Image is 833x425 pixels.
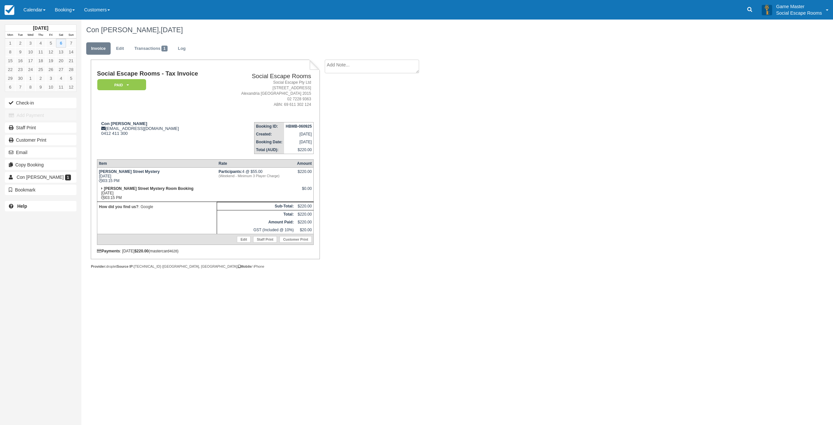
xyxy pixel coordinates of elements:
td: $220.00 [295,202,314,210]
a: 21 [66,56,76,65]
span: [DATE] [161,26,183,34]
small: 4628 [170,249,177,253]
span: 1 [161,46,168,51]
a: 4 [56,74,66,83]
td: $20.00 [295,226,314,234]
th: Wed [25,32,35,39]
th: Total: [217,210,295,218]
td: 4 @ $55.00 [217,167,295,185]
a: 13 [56,48,66,56]
a: 1 [25,74,35,83]
p: : Google [99,204,215,210]
a: 8 [5,48,15,56]
th: Booking ID: [254,122,284,130]
button: Add Payment [5,110,76,120]
a: 12 [46,48,56,56]
div: [EMAIL_ADDRESS][DOMAIN_NAME] 0412 411 300 [97,121,221,136]
a: 17 [25,56,35,65]
img: A3 [762,5,772,15]
a: Customer Print [280,236,312,243]
a: 4 [35,39,46,48]
a: 2 [15,39,25,48]
th: Sun [66,32,76,39]
img: checkfront-main-nav-mini-logo.png [5,5,14,15]
a: 3 [46,74,56,83]
td: $220.00 [284,146,314,154]
h2: Social Escape Rooms [224,73,311,80]
a: 5 [46,39,56,48]
a: 30 [15,74,25,83]
a: 7 [66,39,76,48]
a: 10 [25,48,35,56]
strong: [PERSON_NAME] Street Mystery [99,169,160,174]
strong: HBMB-060925 [286,124,312,129]
a: 22 [5,65,15,74]
a: 16 [15,56,25,65]
a: 5 [66,74,76,83]
a: 8 [25,83,35,92]
a: 18 [35,56,46,65]
a: 14 [66,48,76,56]
a: Customer Print [5,135,76,145]
td: [DATE] 03:15 PM [97,167,217,185]
a: 11 [56,83,66,92]
a: Log [173,42,191,55]
a: Transactions1 [130,42,172,55]
div: droplet [TECHNICAL_ID] ([GEOGRAPHIC_DATA], [GEOGRAPHIC_DATA]) / iPhone [91,264,320,269]
a: 26 [46,65,56,74]
a: 7 [15,83,25,92]
span: Con [PERSON_NAME] [17,175,64,180]
div: : [DATE] (mastercard ) [97,249,314,253]
a: 6 [5,83,15,92]
h1: Social Escape Rooms - Tax Invoice [97,70,221,77]
div: $220.00 [297,169,312,179]
strong: [PERSON_NAME] Street Mystery Room Booking [104,186,193,191]
a: Staff Print [253,236,277,243]
a: Con [PERSON_NAME] 1 [5,172,76,182]
th: Created: [254,130,284,138]
th: Fri [46,32,56,39]
th: Item [97,159,217,167]
a: 9 [15,48,25,56]
th: Sat [56,32,66,39]
p: Game Master [776,3,822,10]
a: 25 [35,65,46,74]
td: GST (Included @ 10%) [217,226,295,234]
div: $0.00 [297,186,312,196]
p: Social Escape Rooms [776,10,822,16]
a: 19 [46,56,56,65]
td: [DATE] 03:15 PM [97,185,217,202]
a: 3 [25,39,35,48]
strong: Provider: [91,264,106,268]
strong: Participants [219,169,242,174]
button: Bookmark [5,185,76,195]
a: 11 [35,48,46,56]
button: Copy Booking [5,160,76,170]
strong: Mobile [238,264,252,268]
th: Booking Date: [254,138,284,146]
td: [DATE] [284,130,314,138]
strong: Source IP: [117,264,134,268]
a: 29 [5,74,15,83]
strong: How did you find us? [99,205,138,209]
a: 23 [15,65,25,74]
a: Edit [237,236,251,243]
a: Paid [97,79,144,91]
a: 9 [35,83,46,92]
td: [DATE] [284,138,314,146]
button: Check-in [5,98,76,108]
th: Sub-Total: [217,202,295,210]
h1: Con [PERSON_NAME], [86,26,701,34]
a: 28 [66,65,76,74]
a: 2 [35,74,46,83]
span: 1 [65,175,71,180]
a: 1 [5,39,15,48]
em: Paid [97,79,146,91]
a: 12 [66,83,76,92]
button: Email [5,147,76,158]
th: Amount [295,159,314,167]
th: Thu [35,32,46,39]
th: Total (AUD): [254,146,284,154]
a: 10 [46,83,56,92]
a: Edit [111,42,129,55]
